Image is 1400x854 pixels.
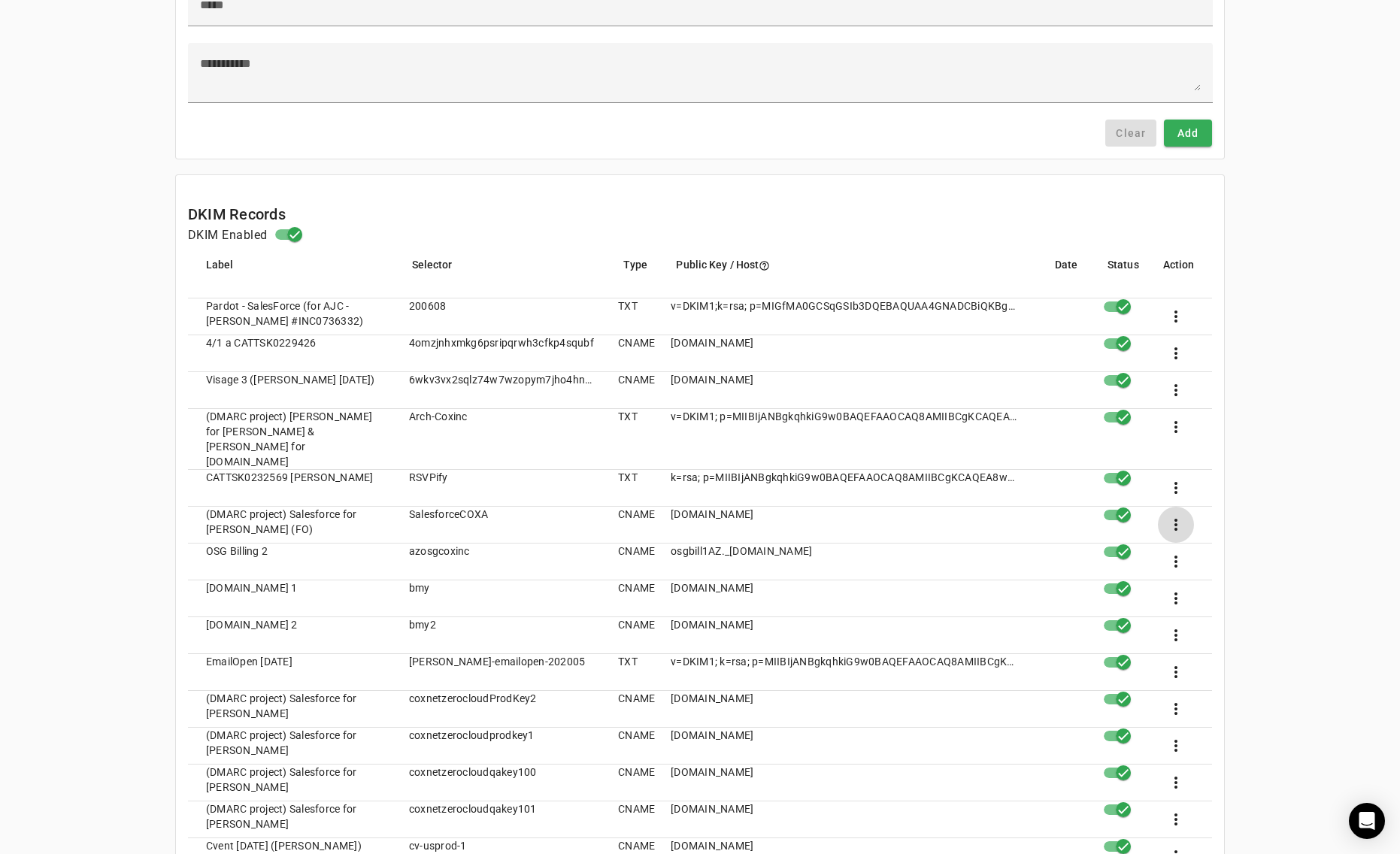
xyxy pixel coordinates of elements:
[606,507,659,544] mat-cell: CNAME
[659,544,1032,580] mat-cell: osgbill1AZ._[DOMAIN_NAME]
[188,507,397,544] mat-cell: (DMARC project) Salesforce for [PERSON_NAME] (FO)
[759,260,770,271] i: help_outline
[1164,120,1212,147] button: Add
[188,409,397,470] mat-cell: (DMARC project) [PERSON_NAME] for [PERSON_NAME] & [PERSON_NAME] for [DOMAIN_NAME]
[659,372,1032,409] mat-cell: [DOMAIN_NAME]
[606,691,659,728] mat-cell: CNAME
[606,409,659,470] mat-cell: TXT
[188,202,286,226] mat-card-title: DKIM Records
[606,617,659,654] mat-cell: CNAME
[188,226,268,244] h4: DKIM Enabled
[664,256,1043,298] mat-header-cell: Public Key / Host
[397,470,606,507] mat-cell: RSVPify
[659,470,1032,507] mat-cell: k=rsa; p=MIIBIjANBgkqhkiG9w0BAQEFAAOCAQ8AMIIBCgKCAQEA8wpB8tLgmWO4N5Xvnid6qGC+HHbWjrmvmhPfqIAdJ93b...
[397,765,606,801] mat-cell: coxnetzerocloudqakey100
[659,580,1032,617] mat-cell: [DOMAIN_NAME]
[606,728,659,765] mat-cell: CNAME
[400,256,612,298] mat-header-cell: Selector
[397,544,606,580] mat-cell: azosgcoxinc
[188,801,397,838] mat-cell: (DMARC project) Salesforce for [PERSON_NAME]
[1349,803,1385,839] div: Open Intercom Messenger
[606,470,659,507] mat-cell: TXT
[606,801,659,838] mat-cell: CNAME
[659,728,1032,765] mat-cell: [DOMAIN_NAME]
[659,617,1032,654] mat-cell: [DOMAIN_NAME]
[606,372,659,409] mat-cell: CNAME
[606,544,659,580] mat-cell: CNAME
[606,580,659,617] mat-cell: CNAME
[188,544,397,580] mat-cell: OSG Billing 2
[606,765,659,801] mat-cell: CNAME
[397,728,606,765] mat-cell: coxnetzerocloudprodkey1
[1177,126,1199,141] span: Add
[188,728,397,765] mat-cell: (DMARC project) Salesforce for [PERSON_NAME]
[659,691,1032,728] mat-cell: [DOMAIN_NAME]
[188,580,397,617] mat-cell: [DOMAIN_NAME] 1
[397,298,606,335] mat-cell: 200608
[397,409,606,470] mat-cell: Arch-Coxinc
[659,654,1032,691] mat-cell: v=DKIM1; k=rsa; p=MIIBIjANBgkqhkiG9w0BAQEFAAOCAQ8AMIIBCgKCAQEAn61nCZQhiW/XVKgWtzCMJmjL/2fCqNPj0MW...
[606,298,659,335] mat-cell: TXT
[397,691,606,728] mat-cell: coxnetzerocloudProdKey2
[1043,256,1095,298] mat-header-cell: Date
[659,298,1032,335] mat-cell: v=DKIM1;k=rsa; p=MIGfMA0GCSqGSIb3DQEBAQUAA4GNADCBiQKBgQDGoQCNwAQdJBy23MrShs1EuHqK/dtDC33QrTqgWd9C...
[606,335,659,372] mat-cell: CNAME
[188,256,400,298] mat-header-cell: Label
[188,765,397,801] mat-cell: (DMARC project) Salesforce for [PERSON_NAME]
[188,654,397,691] mat-cell: EmailOpen [DATE]
[188,617,397,654] mat-cell: [DOMAIN_NAME] 2
[611,256,664,298] mat-header-cell: Type
[188,372,397,409] mat-cell: Visage 3 ([PERSON_NAME] [DATE])
[188,298,397,335] mat-cell: Pardot - SalesForce (for AJC - [PERSON_NAME] #INC0736332)
[397,335,606,372] mat-cell: 4omzjnhxmkg6psripqrwh3cfkp4squbf
[659,507,1032,544] mat-cell: [DOMAIN_NAME]
[188,470,397,507] mat-cell: CATTSK0232569 [PERSON_NAME]
[659,765,1032,801] mat-cell: [DOMAIN_NAME]
[659,409,1032,470] mat-cell: v=DKIM1; p=MIIBIjANBgkqhkiG9w0BAQEFAAOCAQ8AMIIBCgKCAQEAyNcjOcZuPL/BCgzgsqIlfxQTuDTFHE1wUaH0qHGy8M...
[188,691,397,728] mat-cell: (DMARC project) Salesforce for [PERSON_NAME]
[659,801,1032,838] mat-cell: [DOMAIN_NAME]
[1151,256,1213,298] mat-header-cell: Action
[188,335,397,372] mat-cell: 4/1 a CATTSK0229426
[397,654,606,691] mat-cell: [PERSON_NAME]-emailopen-202005
[397,580,606,617] mat-cell: bmy
[397,372,606,409] mat-cell: 6wkv3vx2sqlz74w7wzopym7jho4hndke
[397,801,606,838] mat-cell: coxnetzerocloudqakey101
[397,617,606,654] mat-cell: bmy2
[659,335,1032,372] mat-cell: [DOMAIN_NAME]
[606,654,659,691] mat-cell: TXT
[1095,256,1151,298] mat-header-cell: Status
[397,507,606,544] mat-cell: SalesforceCOXA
